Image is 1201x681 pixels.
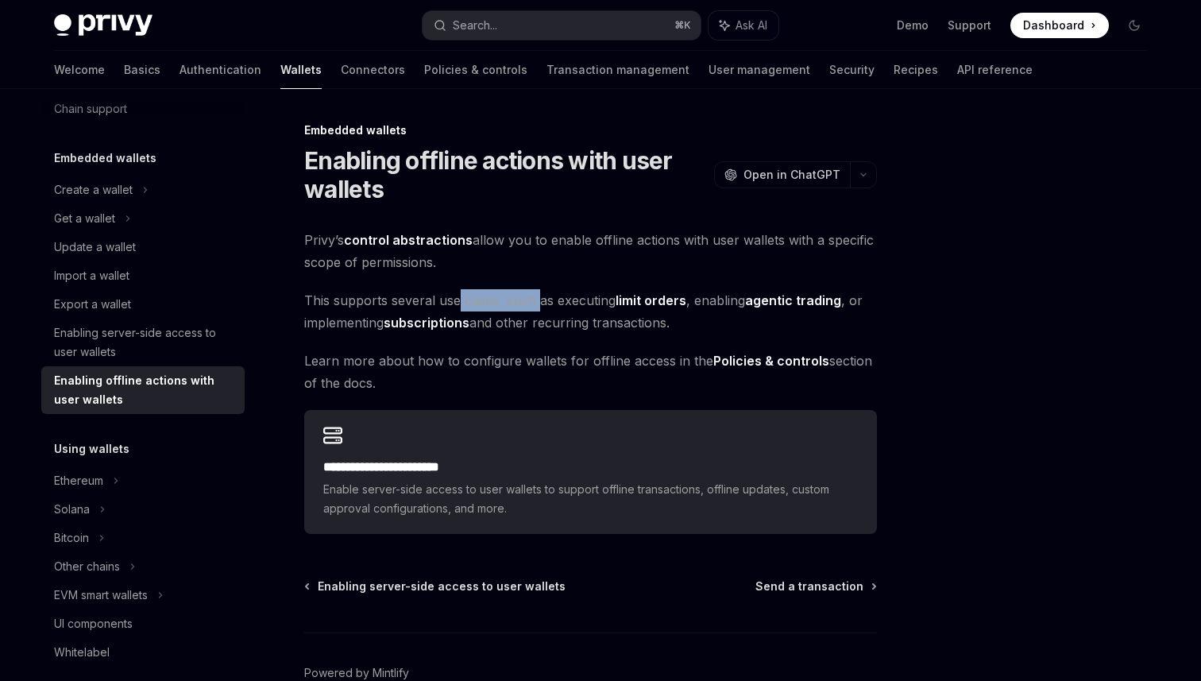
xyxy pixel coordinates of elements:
[897,17,929,33] a: Demo
[41,609,245,638] a: UI components
[546,51,689,89] a: Transaction management
[280,51,322,89] a: Wallets
[54,439,129,459] h5: Using wallets
[54,500,90,519] div: Solana
[1122,13,1147,38] button: Toggle dark mode
[736,17,767,33] span: Ask AI
[453,16,497,35] div: Search...
[306,578,566,594] a: Enabling server-side access to user wallets
[54,371,235,409] div: Enabling offline actions with user wallets
[709,51,810,89] a: User management
[745,292,841,308] strong: agentic trading
[54,149,156,168] h5: Embedded wallets
[743,167,840,183] span: Open in ChatGPT
[755,578,863,594] span: Send a transaction
[54,180,133,199] div: Create a wallet
[948,17,991,33] a: Support
[894,51,938,89] a: Recipes
[304,146,708,203] h1: Enabling offline actions with user wallets
[54,295,131,314] div: Export a wallet
[1010,13,1109,38] a: Dashboard
[323,480,858,518] span: Enable server-side access to user wallets to support offline transactions, offline updates, custo...
[54,614,133,633] div: UI components
[41,261,245,290] a: Import a wallet
[41,290,245,319] a: Export a wallet
[714,161,850,188] button: Open in ChatGPT
[54,266,129,285] div: Import a wallet
[304,350,877,394] span: Learn more about how to configure wallets for offline access in the section of the docs.
[304,229,877,273] span: Privy’s allow you to enable offline actions with user wallets with a specific scope of permissions.
[384,315,469,331] strong: subscriptions
[304,289,877,334] span: This supports several use cases, such as executing , enabling , or implementing and other recurri...
[54,238,136,257] div: Update a wallet
[54,14,153,37] img: dark logo
[344,232,473,249] a: control abstractions
[304,410,877,534] a: **** **** **** **** ****Enable server-side access to user wallets to support offline transactions...
[424,51,527,89] a: Policies & controls
[755,578,875,594] a: Send a transaction
[54,528,89,548] div: Bitcoin
[1023,17,1084,33] span: Dashboard
[304,665,409,681] a: Powered by Mintlify
[41,638,245,667] a: Whitelabel
[341,51,405,89] a: Connectors
[54,51,105,89] a: Welcome
[318,578,566,594] span: Enabling server-side access to user wallets
[713,353,829,369] strong: Policies & controls
[54,586,148,605] div: EVM smart wallets
[304,122,877,138] div: Embedded wallets
[41,319,245,366] a: Enabling server-side access to user wallets
[54,557,120,576] div: Other chains
[180,51,261,89] a: Authentication
[54,323,235,362] div: Enabling server-side access to user wallets
[124,51,160,89] a: Basics
[41,233,245,261] a: Update a wallet
[674,19,691,32] span: ⌘ K
[829,51,875,89] a: Security
[423,11,701,40] button: Search...⌘K
[957,51,1033,89] a: API reference
[41,366,245,414] a: Enabling offline actions with user wallets
[709,11,778,40] button: Ask AI
[54,643,110,662] div: Whitelabel
[616,292,686,308] strong: limit orders
[54,471,103,490] div: Ethereum
[54,209,115,228] div: Get a wallet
